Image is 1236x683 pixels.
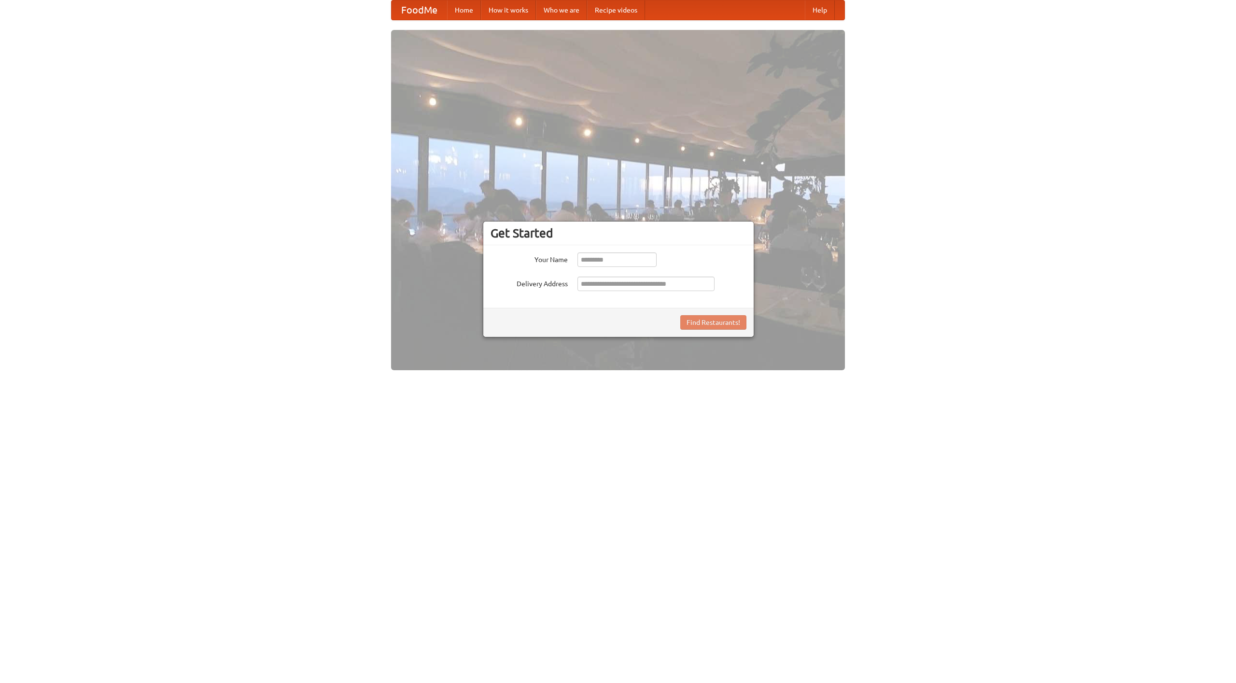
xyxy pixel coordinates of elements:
a: Recipe videos [587,0,645,20]
label: Delivery Address [491,277,568,289]
button: Find Restaurants! [680,315,746,330]
h3: Get Started [491,226,746,240]
a: Home [447,0,481,20]
a: FoodMe [392,0,447,20]
a: Who we are [536,0,587,20]
a: Help [805,0,835,20]
a: How it works [481,0,536,20]
label: Your Name [491,252,568,265]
